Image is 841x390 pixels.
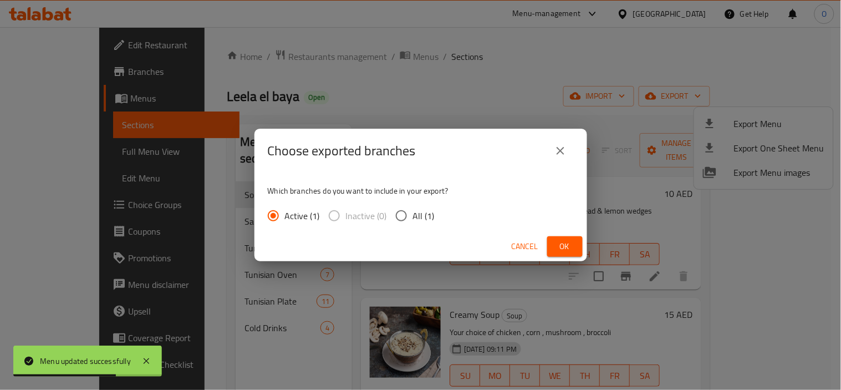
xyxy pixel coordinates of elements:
span: Ok [556,240,574,254]
div: Menu updated successfully [40,355,131,367]
button: close [547,138,574,164]
p: Which branches do you want to include in your export? [268,185,574,196]
span: All (1) [413,209,435,222]
span: Inactive (0) [346,209,387,222]
h2: Choose exported branches [268,142,416,160]
button: Cancel [507,236,543,257]
span: Active (1) [285,209,320,222]
button: Ok [547,236,583,257]
span: Cancel [512,240,538,254]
